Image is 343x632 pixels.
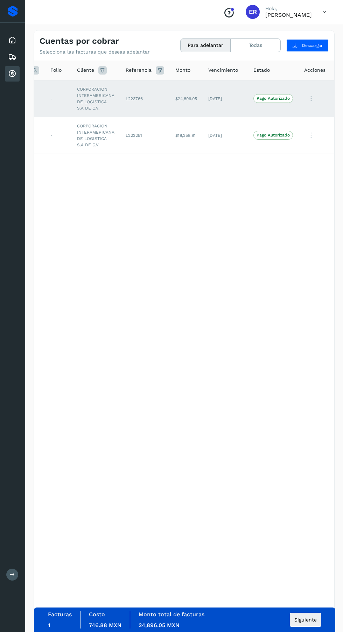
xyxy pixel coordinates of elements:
td: $18,258.81 [170,117,203,154]
span: Folio [50,66,62,74]
td: CORPORACION INTERAMERICANA DE LOGISTICA S.A DE C.V. [71,80,120,117]
span: Referencia [126,66,152,74]
label: Costo [89,611,105,618]
p: Selecciona las facturas que deseas adelantar [40,49,150,55]
td: CORPORACION INTERAMERICANA DE LOGISTICA S.A DE C.V. [71,117,120,154]
td: [DATE] [203,80,248,117]
span: 24,896.05 MXN [139,622,180,629]
p: Hola, [265,6,312,12]
div: Cuentas por cobrar [5,66,20,82]
span: Monto [175,66,190,74]
p: Pago Autorizado [257,96,290,101]
span: 1 [48,622,50,629]
button: Siguiente [290,613,321,627]
button: Todas [231,39,280,52]
h4: Cuentas por cobrar [40,36,119,46]
label: Monto total de facturas [139,611,204,618]
td: L222251 [120,117,170,154]
p: Eduardo Reyes González [265,12,312,18]
div: Inicio [5,33,20,48]
label: Facturas [48,611,72,618]
td: - [45,117,71,154]
span: 746.88 MXN [89,622,121,629]
span: Cliente [77,66,94,74]
button: Descargar [286,39,329,52]
span: Estado [253,66,270,74]
div: Embarques [5,49,20,65]
span: Descargar [302,42,323,49]
span: Vencimiento [208,66,238,74]
button: Para adelantar [181,39,231,52]
td: $24,896.05 [170,80,203,117]
td: L223766 [120,80,170,117]
td: [DATE] [203,117,248,154]
span: Siguiente [294,617,317,622]
td: - [45,80,71,117]
span: Acciones [304,66,325,74]
p: Pago Autorizado [257,133,290,138]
